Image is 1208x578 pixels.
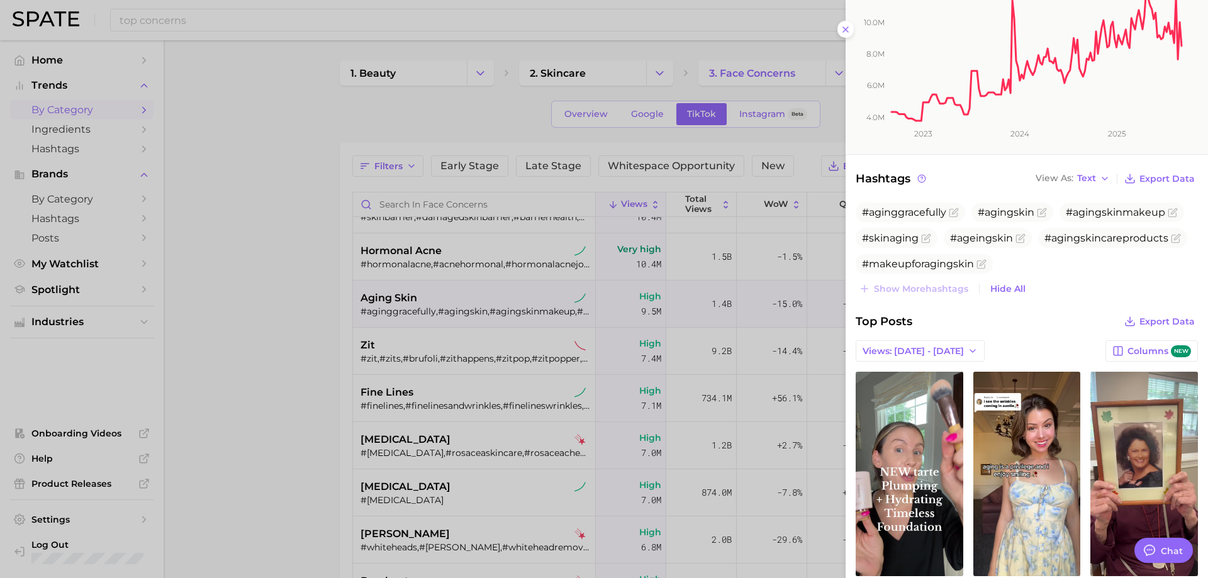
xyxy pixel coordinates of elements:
span: #agingskinmakeup [1066,206,1165,218]
button: Flag as miscategorized or irrelevant [949,208,959,218]
tspan: 2024 [1010,129,1029,138]
tspan: 8.0m [866,49,885,58]
span: View As [1036,175,1073,182]
span: #aginggracefully [862,206,946,218]
tspan: 10.0m [864,18,885,27]
button: Show morehashtags [856,280,971,297]
button: View AsText [1032,170,1113,187]
button: Export Data [1121,170,1198,187]
span: Hide All [990,284,1026,294]
span: Views: [DATE] - [DATE] [863,346,964,357]
span: #ageingskin [950,232,1013,244]
tspan: 6.0m [867,81,885,90]
span: Hashtags [856,170,928,187]
button: Flag as miscategorized or irrelevant [1015,233,1026,243]
button: Flag as miscategorized or irrelevant [1171,233,1181,243]
span: Text [1077,175,1096,182]
tspan: 2023 [914,129,932,138]
button: Flag as miscategorized or irrelevant [1168,208,1178,218]
span: #agingskin [978,206,1034,218]
tspan: 2025 [1108,129,1126,138]
span: #makeupforagingskin [862,258,974,270]
tspan: 4.0m [866,113,885,122]
span: Columns [1127,345,1191,357]
span: #agingskincareproducts [1044,232,1168,244]
span: Top Posts [856,313,912,330]
button: Views: [DATE] - [DATE] [856,340,985,362]
button: Hide All [987,281,1029,297]
button: Flag as miscategorized or irrelevant [976,259,987,269]
button: Flag as miscategorized or irrelevant [1037,208,1047,218]
span: Export Data [1139,174,1195,184]
button: Columnsnew [1105,340,1198,362]
span: Show more hashtags [874,284,968,294]
span: Export Data [1139,316,1195,327]
span: new [1171,345,1191,357]
button: Flag as miscategorized or irrelevant [921,233,931,243]
button: Export Data [1121,313,1198,330]
span: #skinaging [862,232,919,244]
